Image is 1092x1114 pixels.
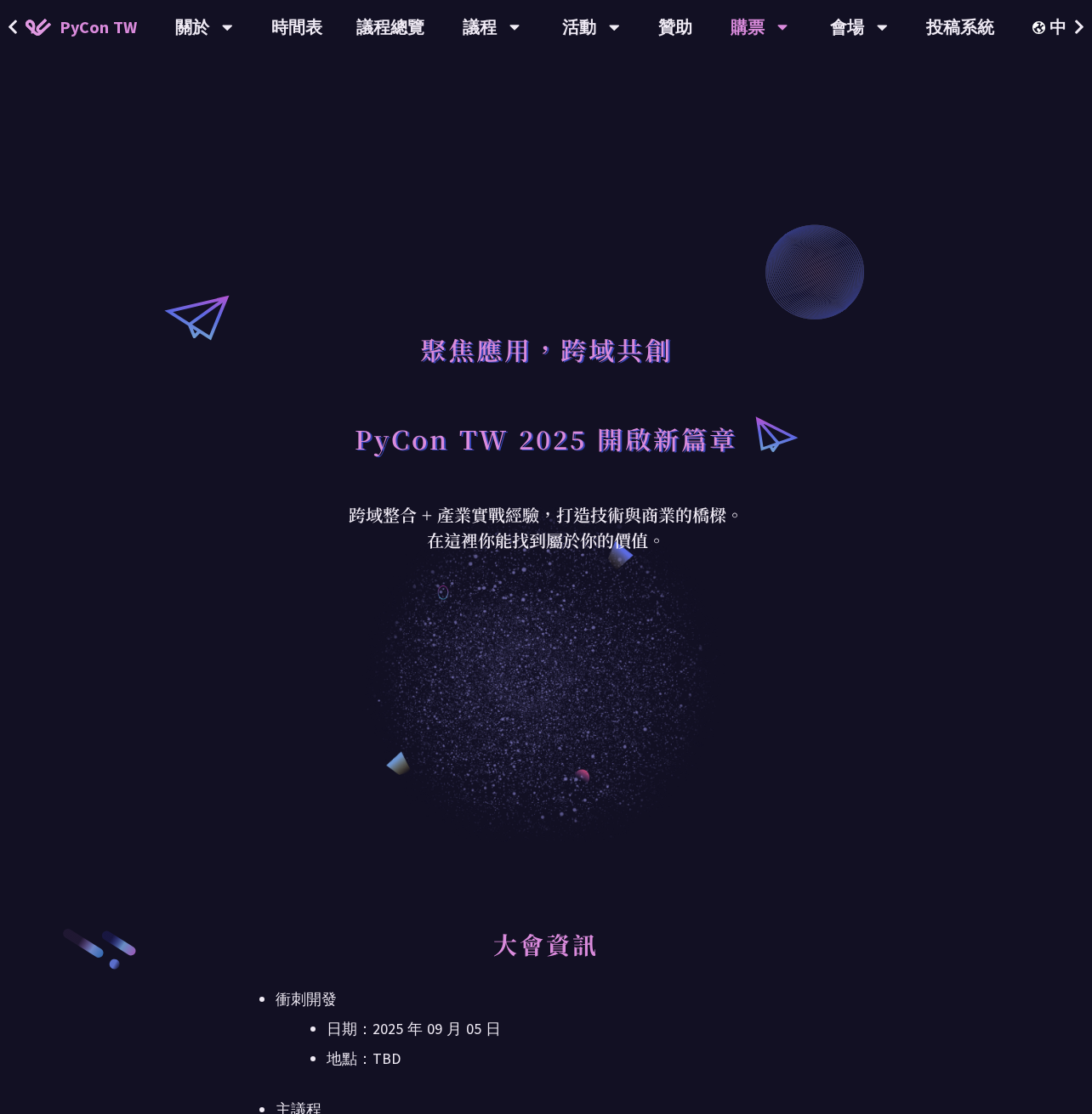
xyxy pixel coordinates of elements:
img: Home icon of PyCon TW 2025 [26,19,51,36]
h1: PyCon TW 2025 開啟新篇章 [355,413,737,464]
li: 衝刺開發 [276,987,816,1072]
div: 跨域整合 + 產業實戰經驗，打造技術與商業的橋樑。 在這裡你能找到屬於你的價值。 [338,502,754,553]
li: 日期：2025 年 09 月 05 日 [327,1016,816,1042]
a: PyCon TW [9,6,154,48]
h1: 聚焦應用，跨域共創 [420,324,673,375]
li: 地點：TBD [327,1046,816,1072]
img: Locale Icon [1032,21,1049,34]
span: PyCon TW [60,14,137,40]
h2: 大會資訊 [276,927,816,978]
